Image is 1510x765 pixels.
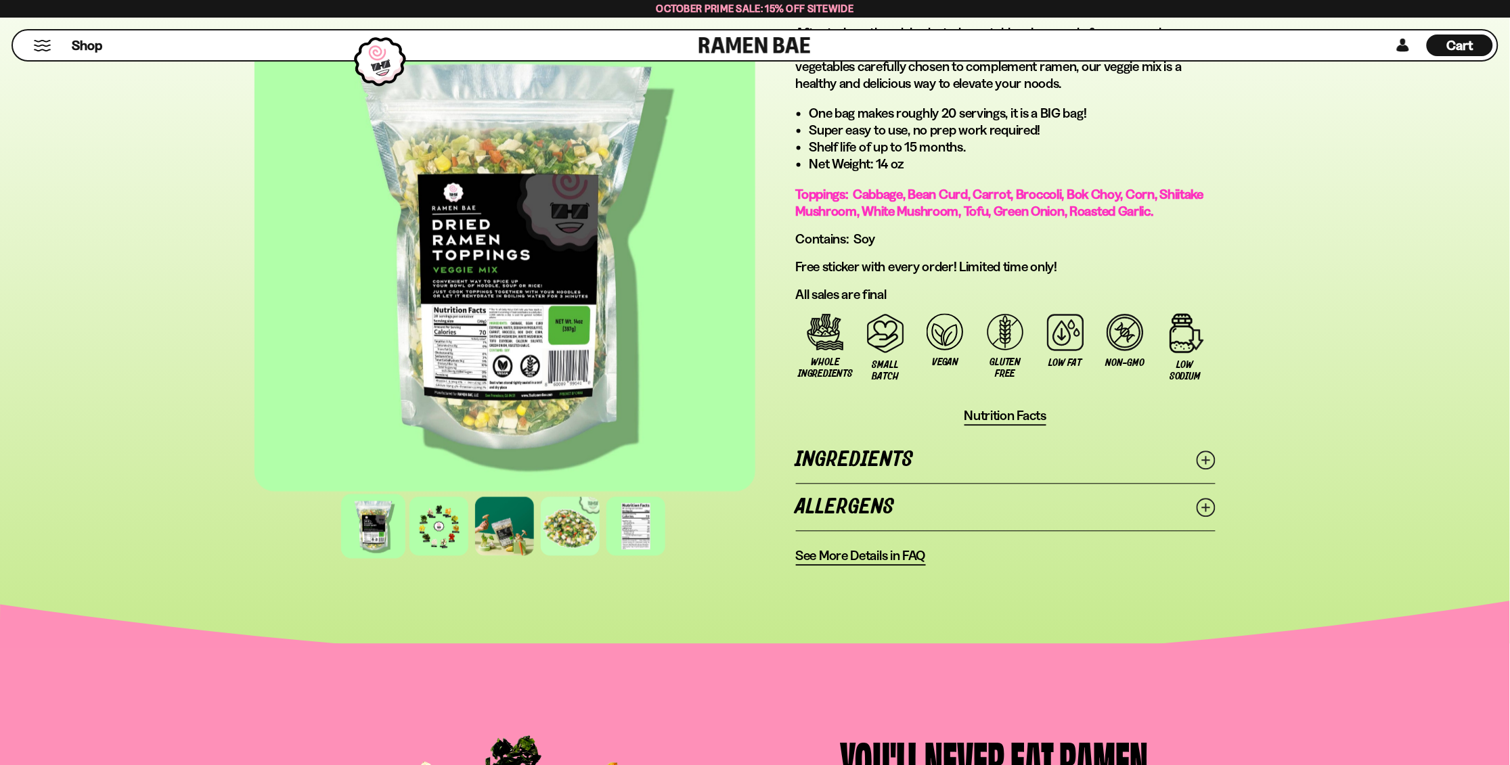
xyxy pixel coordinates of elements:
[809,139,1216,156] li: Shelf life of up to 15 months.
[1427,30,1493,60] div: Cart
[1049,358,1082,369] span: Low Fat
[796,437,1216,484] a: Ingredients
[1162,360,1209,383] span: Low Sodium
[33,40,51,51] button: Mobile Menu Trigger
[657,2,854,15] span: October Prime Sale: 15% off Sitewide
[799,357,853,380] span: Whole Ingredients
[1447,37,1473,53] span: Cart
[809,122,1216,139] li: Super easy to use, no prep work required!
[796,484,1216,531] a: Allergens
[796,187,1204,220] span: Toppings: Cabbage, Bean Curd, Carrot, Broccoli, Bok Choy, Corn, Shiitake Mushroom, White Mushroom...
[809,106,1216,122] li: One bag makes roughly 20 servings, it is a BIG bag!
[809,156,1216,173] li: Net Weight: 14 oz
[982,357,1029,380] span: Gluten Free
[72,37,102,55] span: Shop
[796,259,1058,275] span: Free sticker with every order! Limited time only!
[933,357,959,369] span: Vegan
[964,408,1047,426] button: Nutrition Facts
[796,548,926,566] a: See More Details in FAQ
[964,408,1047,425] span: Nutrition Facts
[1106,358,1145,369] span: Non-GMO
[72,34,102,56] a: Shop
[796,287,1216,304] p: All sales are final
[796,548,926,565] span: See More Details in FAQ
[862,360,909,383] span: Small Batch
[796,231,876,248] span: Contains: Soy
